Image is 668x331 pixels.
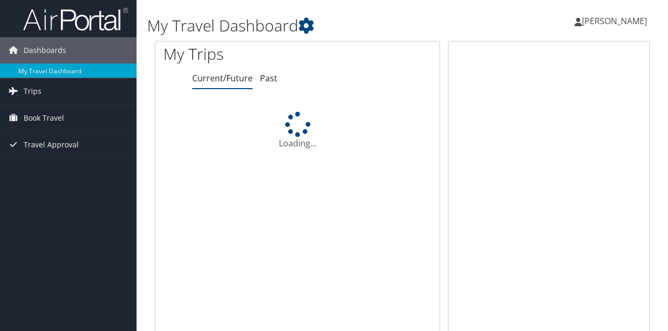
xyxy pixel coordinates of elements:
[24,37,66,63] span: Dashboards
[147,15,487,37] h1: My Travel Dashboard
[24,78,41,104] span: Trips
[24,105,64,131] span: Book Travel
[582,15,647,27] span: [PERSON_NAME]
[24,132,79,158] span: Travel Approval
[23,7,128,31] img: airportal-logo.png
[163,43,314,65] h1: My Trips
[155,112,440,150] div: Loading...
[192,72,253,84] a: Current/Future
[260,72,277,84] a: Past
[575,5,657,37] a: [PERSON_NAME]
